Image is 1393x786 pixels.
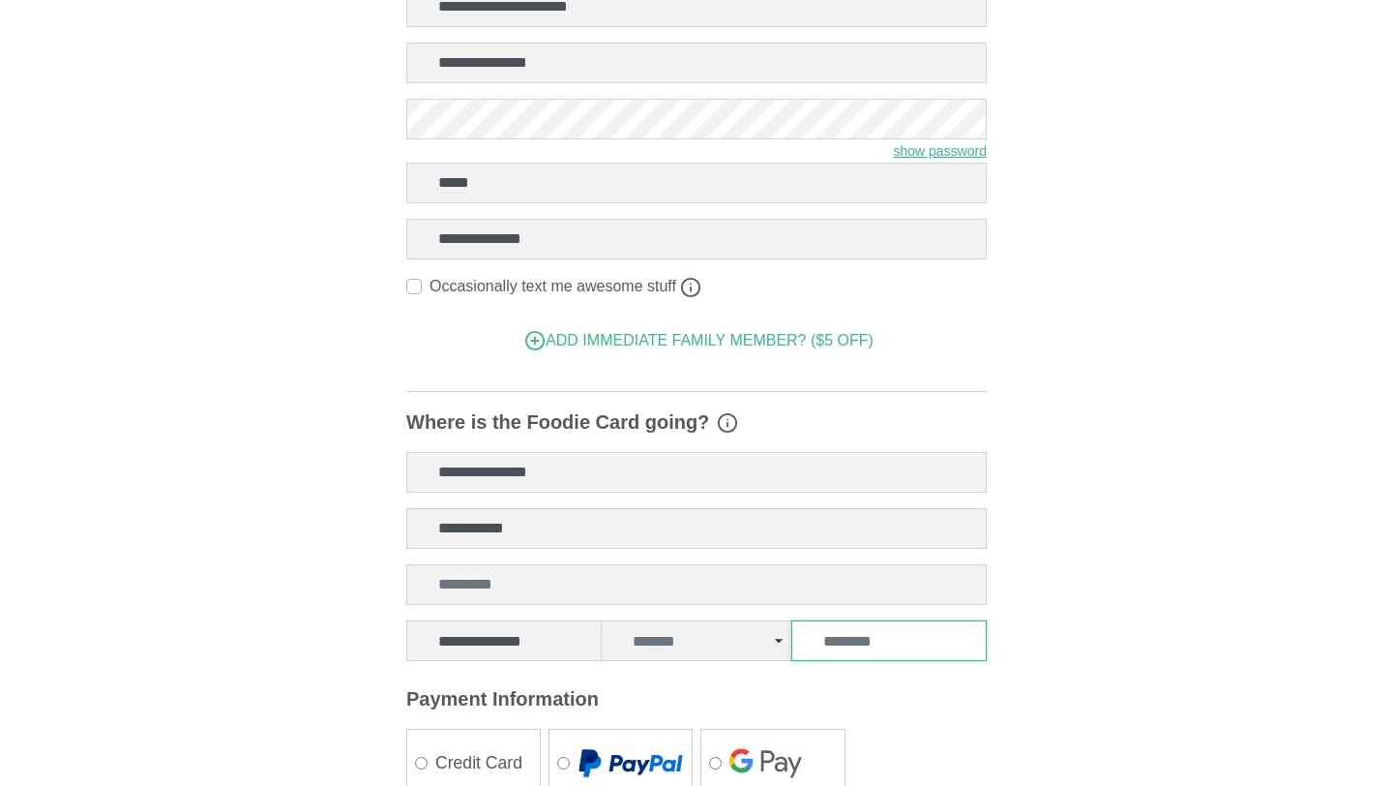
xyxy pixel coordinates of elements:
input: Credit Card [415,757,428,770]
button: Add immediate family member? ($5 off) [406,321,987,360]
label: Occasionally text me awesome stuff [430,275,676,298]
input: Enter Zip Code [791,620,987,661]
a: show password [894,139,988,163]
span: Where is the Foodie Card going? [406,408,709,437]
input: Enter city [406,620,602,661]
legend: Payment Information [406,684,987,713]
small: show password [894,143,988,159]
